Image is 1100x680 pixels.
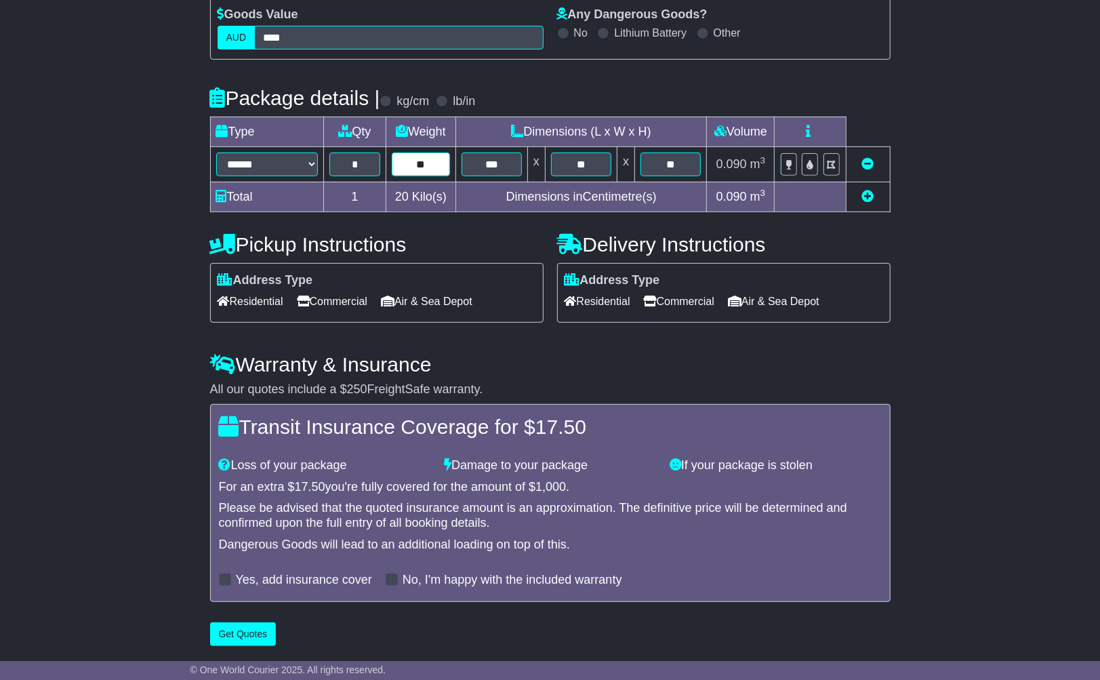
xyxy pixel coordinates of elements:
[210,353,891,376] h4: Warranty & Insurance
[210,182,323,212] td: Total
[297,291,367,312] span: Commercial
[716,157,747,171] span: 0.090
[574,26,588,39] label: No
[557,7,708,22] label: Any Dangerous Goods?
[453,94,475,109] label: lb/in
[219,538,882,553] div: Dangerous Goods will lead to an additional loading on top of this.
[218,26,256,49] label: AUD
[760,188,766,198] sup: 3
[295,480,325,494] span: 17.50
[716,190,747,203] span: 0.090
[323,117,386,146] td: Qty
[614,26,687,39] label: Lithium Battery
[212,458,438,473] div: Loss of your package
[219,416,882,438] h4: Transit Insurance Coverage for $
[707,117,775,146] td: Volume
[381,291,472,312] span: Air & Sea Depot
[403,573,622,588] label: No, I'm happy with the included warranty
[644,291,714,312] span: Commercial
[386,182,456,212] td: Kilo(s)
[714,26,741,39] label: Other
[455,117,707,146] td: Dimensions (L x W x H)
[617,146,635,182] td: x
[565,291,630,312] span: Residential
[210,382,891,397] div: All our quotes include a $ FreightSafe warranty.
[728,291,819,312] span: Air & Sea Depot
[347,382,367,396] span: 250
[210,233,544,256] h4: Pickup Instructions
[455,182,707,212] td: Dimensions in Centimetre(s)
[396,94,429,109] label: kg/cm
[750,190,766,203] span: m
[527,146,545,182] td: x
[663,458,889,473] div: If your package is stolen
[386,117,456,146] td: Weight
[862,157,874,171] a: Remove this item
[190,664,386,675] span: © One World Courier 2025. All rights reserved.
[218,273,313,288] label: Address Type
[750,157,766,171] span: m
[210,117,323,146] td: Type
[218,7,298,22] label: Goods Value
[557,233,891,256] h4: Delivery Instructions
[437,458,663,473] div: Damage to your package
[862,190,874,203] a: Add new item
[210,87,380,109] h4: Package details |
[219,480,882,495] div: For an extra $ you're fully covered for the amount of $ .
[219,501,882,530] div: Please be advised that the quoted insurance amount is an approximation. The definitive price will...
[236,573,372,588] label: Yes, add insurance cover
[535,480,566,494] span: 1,000
[210,622,277,646] button: Get Quotes
[395,190,409,203] span: 20
[323,182,386,212] td: 1
[760,155,766,165] sup: 3
[535,416,586,438] span: 17.50
[218,291,283,312] span: Residential
[565,273,660,288] label: Address Type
